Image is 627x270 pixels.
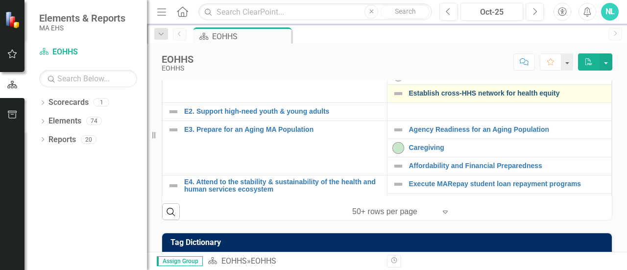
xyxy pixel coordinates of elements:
[184,108,382,115] a: E2. Support high-need youth & young adults
[184,178,382,194] a: E4. Attend to the stability & sustainability of the health and human services ecosystem
[5,11,22,28] img: ClearPoint Strategy
[392,178,404,190] img: Not Defined
[86,117,102,125] div: 74
[392,124,404,136] img: Not Defined
[409,126,607,133] a: Agency Readiness for an Aging Population
[387,84,612,102] td: Double-Click to Edit Right Click for Context Menu
[460,3,523,21] button: Oct-25
[409,90,607,97] a: Establish cross-HHS network for health equity
[221,256,247,266] a: EOHHS
[409,162,607,170] a: Affordability and Financial Preparedness
[81,135,96,144] div: 20
[162,65,193,72] div: EOHHS
[409,180,607,188] a: Execute MARepay student loan repayment programs
[392,142,404,154] img: On-track
[208,256,380,267] div: »
[251,256,276,266] div: EOHHS
[162,54,193,65] div: EOHHS
[184,126,382,133] a: E3. Prepare for an Aging MA Population
[168,106,179,118] img: Not Defined
[395,7,416,15] span: Search
[212,30,289,43] div: EOHHS
[392,160,404,172] img: Not Defined
[39,12,125,24] span: Elements & Reports
[39,70,137,87] input: Search Below...
[409,144,607,151] a: Caregiving
[168,124,179,136] img: Not Defined
[48,116,81,127] a: Elements
[94,98,109,107] div: 1
[39,47,137,58] a: EOHHS
[157,256,203,266] span: Assign Group
[381,5,430,19] button: Search
[392,88,404,99] img: Not Defined
[198,3,432,21] input: Search ClearPoint...
[464,6,520,18] div: Oct-25
[48,97,89,108] a: Scorecards
[601,3,619,21] button: NL
[170,238,607,247] h3: Tag Dictionary
[168,180,179,192] img: Not Defined
[39,24,125,32] small: MA EHS
[48,134,76,146] a: Reports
